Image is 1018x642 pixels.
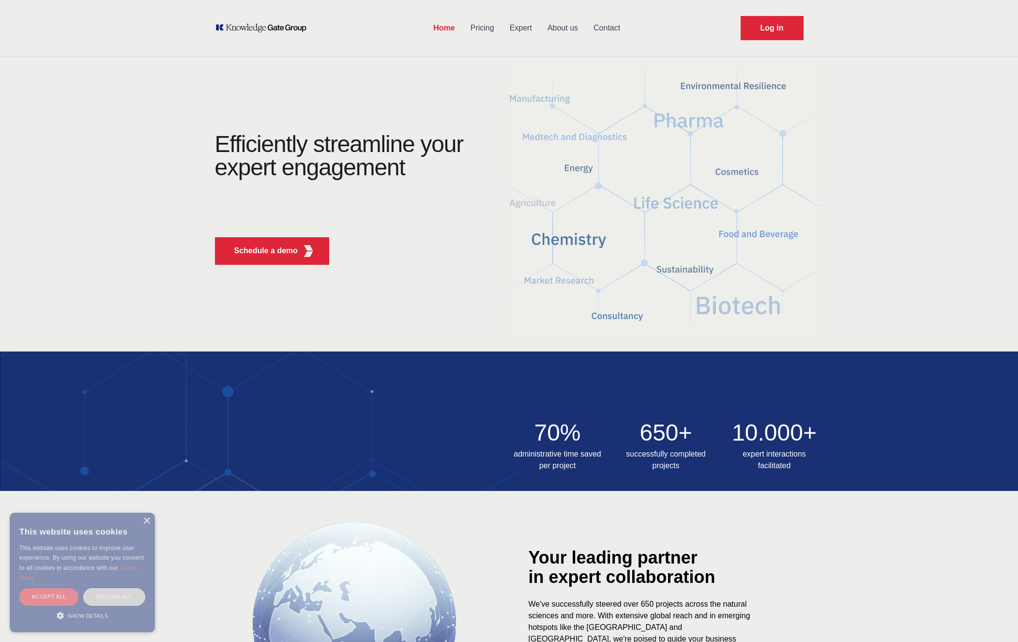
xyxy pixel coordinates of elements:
a: Request Demo [741,16,804,40]
img: KGG Fifth Element RED [509,63,819,342]
div: Accept all [19,588,78,605]
h3: administrative time saved per project [509,448,606,472]
div: Your leading partner in expert collaboration [529,548,800,587]
h3: successfully completed projects [618,448,714,472]
div: This website uses cookies [19,520,145,543]
h2: 650+ [618,421,714,444]
a: Pricing [463,15,502,41]
span: This website uses cookies to improve user experience. By using our website you consent to all coo... [19,545,144,571]
a: Expert [502,15,540,41]
a: Home [425,15,462,41]
a: KOL Knowledge Platform: Talk to Key External Experts (KEE) [215,23,313,33]
h1: Efficiently streamline your expert engagement [215,131,464,180]
button: Schedule a demoKGG Fifth Element RED [215,237,330,265]
div: Decline all [83,588,145,605]
a: About us [540,15,586,41]
img: KGG Fifth Element RED [302,245,314,257]
div: Close [143,518,150,525]
div: Show details [19,611,145,620]
a: Contact [586,15,628,41]
p: Schedule a demo [234,245,298,257]
a: Cookie Policy [19,565,137,581]
h3: expert interactions facilitated [726,448,823,472]
h2: 10.000+ [726,421,823,444]
h2: 70% [509,421,606,444]
span: Show details [68,613,108,619]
